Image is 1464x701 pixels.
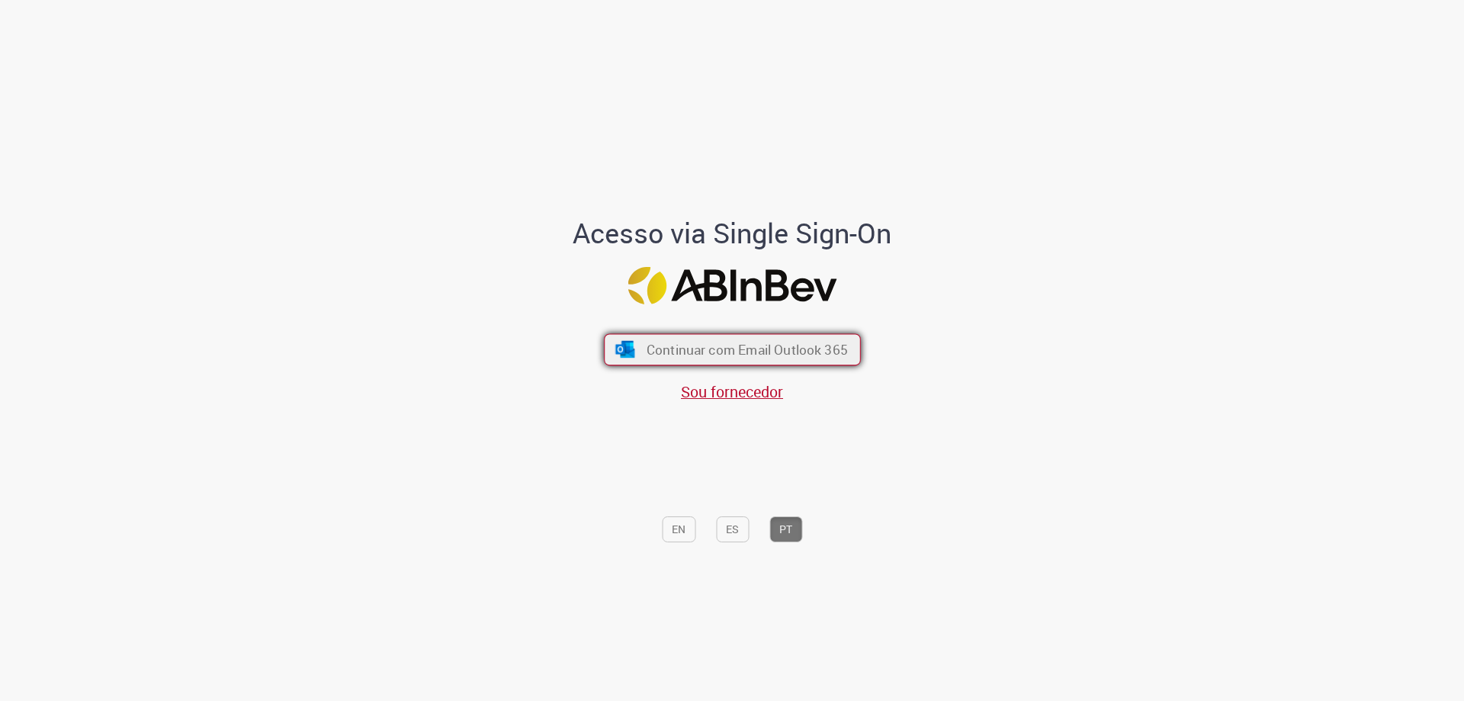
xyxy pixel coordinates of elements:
h1: Acesso via Single Sign-On [521,218,944,249]
img: ícone Azure/Microsoft 360 [614,341,636,358]
a: Sou fornecedor [681,381,783,402]
button: EN [662,516,695,542]
img: Logo ABInBev [628,267,836,304]
button: PT [769,516,802,542]
span: Continuar com Email Outlook 365 [646,341,847,359]
button: ES [716,516,749,542]
button: ícone Azure/Microsoft 360 Continuar com Email Outlook 365 [604,334,861,366]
